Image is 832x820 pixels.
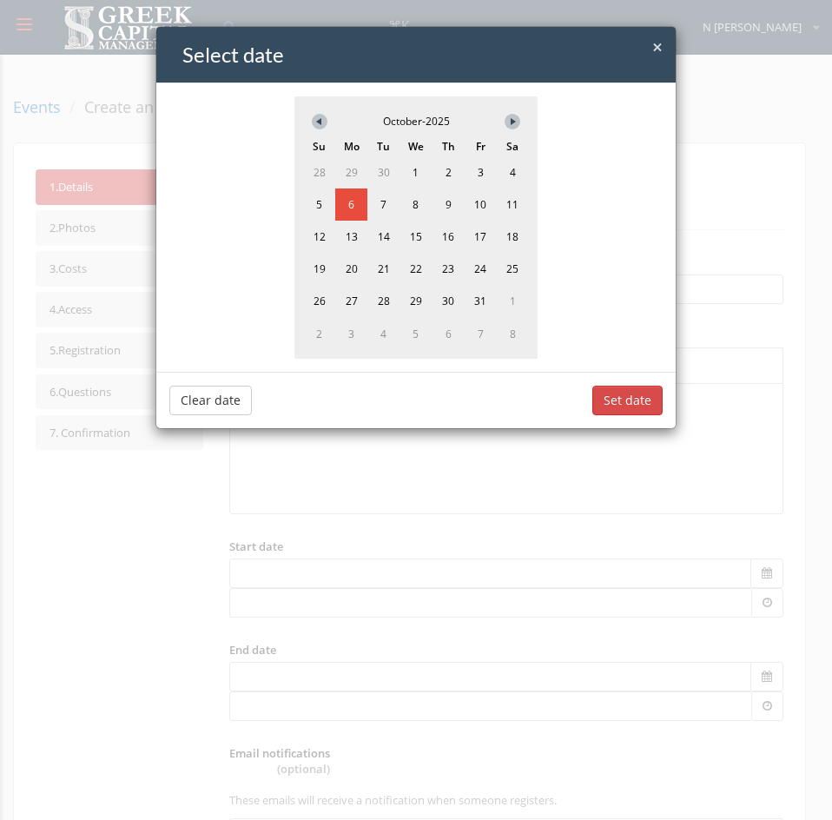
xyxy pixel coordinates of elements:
[367,318,399,350] span: 4
[497,156,529,188] span: 4
[335,318,367,350] span: 3
[399,285,432,317] span: 29
[303,188,335,221] span: 5
[465,253,497,285] span: 24
[335,285,367,317] span: 27
[465,318,497,350] span: 7
[497,221,529,253] span: 18
[497,253,529,285] span: 25
[367,221,399,253] span: 14
[367,139,399,155] span: Tu
[497,318,529,350] span: 8
[303,221,335,253] span: 12
[497,188,529,221] span: 11
[465,188,497,221] span: 10
[433,139,465,155] span: Th
[367,285,399,317] span: 28
[303,156,335,188] span: 28
[303,139,335,155] span: Su
[652,35,663,59] span: ×
[335,221,367,253] span: 13
[303,285,335,317] span: 26
[399,221,432,253] span: 15
[367,156,399,188] span: 30
[592,386,663,415] button: Set date
[433,253,465,285] span: 23
[433,318,465,350] span: 6
[399,318,432,350] span: 5
[433,188,465,221] span: 9
[335,139,367,155] span: Mo
[465,139,497,155] span: Fr
[399,139,432,155] span: We
[383,114,422,129] span: October
[335,156,367,188] span: 29
[335,253,367,285] span: 20
[169,386,252,415] button: Clear date
[433,156,465,188] span: 2
[465,285,497,317] span: 31
[422,114,426,129] span: -
[303,318,335,350] span: 2
[433,285,465,317] span: 30
[497,285,529,317] span: 1
[426,114,450,129] span: 2025
[465,156,497,188] span: 3
[367,253,399,285] span: 21
[335,188,367,221] span: 6
[303,253,335,285] span: 19
[367,188,399,221] span: 7
[497,139,529,155] span: Sa
[399,188,432,221] span: 8
[433,221,465,253] span: 16
[182,40,663,69] h4: Select date
[399,253,432,285] span: 22
[465,221,497,253] span: 17
[399,156,432,188] span: 1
